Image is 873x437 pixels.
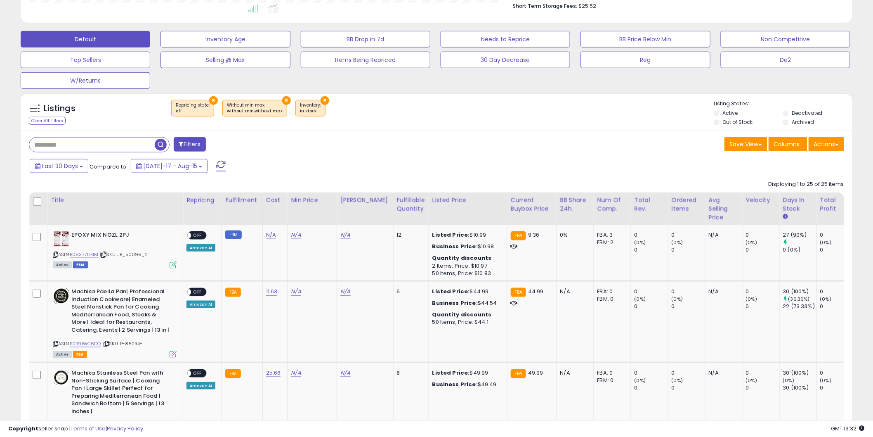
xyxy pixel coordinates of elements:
b: EPOXY MIX NOZL 2PJ [71,231,172,241]
button: Non Competitive [721,31,850,47]
small: (0%) [635,239,646,246]
div: $44.54 [432,299,501,307]
div: Amazon AI [186,301,215,308]
div: [PERSON_NAME] [340,196,389,204]
div: 0 [820,369,854,377]
a: B08377DK1M [70,251,99,258]
span: OFF [191,289,204,296]
div: : [432,311,501,318]
b: Quantity discounts [432,254,492,262]
div: Amazon AI [186,382,215,389]
small: (0%) [672,296,683,302]
div: FBA: 0 [597,288,625,295]
a: B0B91WC6DQ [70,340,101,347]
button: Last 30 Days [30,159,88,173]
div: Clear All Filters [29,117,66,125]
div: 0 (0%) [783,246,816,254]
b: Business Price: [432,299,478,307]
div: N/A [709,231,736,239]
div: Velocity [746,196,776,204]
div: 8 [397,369,422,377]
small: (0%) [672,377,683,384]
small: (0%) [783,377,795,384]
small: (0%) [635,377,646,384]
div: Days In Stock [783,196,813,213]
div: in stock [300,108,321,114]
b: Business Price: [432,380,478,388]
button: Save View [724,137,767,151]
div: Total Rev. [635,196,665,213]
div: 0 [746,369,779,377]
div: Fulfillable Quantity [397,196,425,213]
div: Ordered Items [672,196,702,213]
div: 50 Items, Price: $44.1 [432,318,501,326]
div: 0 [672,384,705,392]
small: (0%) [746,239,757,246]
div: Listed Price [432,196,504,204]
button: Columns [769,137,807,151]
small: FBA [511,231,526,240]
div: $49.49 [432,381,501,388]
small: (0%) [672,239,683,246]
b: Short Term Storage Fees: [513,2,577,9]
div: BB Share 24h. [560,196,590,213]
div: 0 [746,231,779,239]
h5: Listings [44,103,76,114]
a: 11.63 [266,287,278,296]
div: FBA: 3 [597,231,625,239]
div: Current Buybox Price [511,196,553,213]
a: N/A [291,369,301,377]
button: × [209,96,218,105]
span: 2025-09-15 13:32 GMT [831,425,865,432]
div: 0% [560,231,588,239]
span: [DATE]-17 - Aug-15 [143,162,197,170]
b: Business Price: [432,242,478,250]
span: | SKU: JB_50099_2 [100,251,148,258]
div: Title [51,196,179,204]
small: FBA [225,369,241,378]
b: Machika Stainless Steel Pan with Non-Sticking Surface | Cooking Pan | Large Skillet Perfect for P... [71,369,172,417]
label: Deactivated [792,109,823,116]
button: De2 [721,52,850,68]
a: N/A [266,231,276,239]
div: 22 (73.33%) [783,303,816,310]
span: Last 30 Days [42,162,78,170]
div: N/A [709,288,736,295]
div: 0 [635,369,668,377]
div: 0 [635,384,668,392]
button: Needs to Reprice [441,31,570,47]
button: W/Returns [21,72,150,89]
div: 6 [397,288,422,295]
div: $10.99 [432,231,501,239]
div: Total Profit [820,196,850,213]
label: Archived [792,119,814,126]
b: Listed Price: [432,231,470,239]
small: (0%) [820,239,832,246]
div: 27 (90%) [783,231,816,239]
span: Without min max : [227,102,283,114]
div: 12 [397,231,422,239]
div: off [176,108,210,114]
span: All listings currently available for purchase on Amazon [53,351,72,358]
small: FBA [225,288,241,297]
div: 0 [672,369,705,377]
a: Privacy Policy [107,425,143,432]
div: $49.99 [432,369,501,377]
div: N/A [560,288,588,295]
div: 0 [820,303,854,310]
div: ASIN: [53,288,177,357]
div: 0 [672,246,705,254]
div: 0 [820,288,854,295]
div: $44.99 [432,288,501,295]
div: Min Price [291,196,333,204]
div: Displaying 1 to 25 of 25 items [769,180,844,188]
div: 0 [746,288,779,295]
button: × [282,96,291,105]
div: Cost [266,196,284,204]
div: : [432,254,501,262]
div: FBM: 0 [597,377,625,384]
div: 0 [672,231,705,239]
div: 0 [635,246,668,254]
small: FBA [511,288,526,297]
span: Inventory : [300,102,321,114]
